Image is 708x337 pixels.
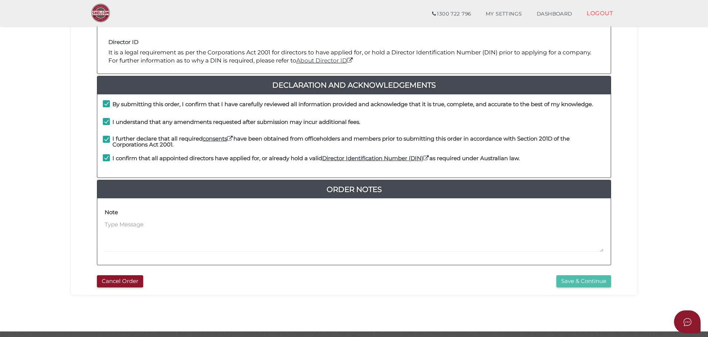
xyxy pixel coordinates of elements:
[108,39,600,46] h4: Director ID
[97,183,611,195] a: Order Notes
[108,48,600,65] p: It is a legal requirement as per the Corporations Act 2001 for directors to have applied for, or ...
[529,7,580,21] a: DASHBOARD
[478,7,529,21] a: MY SETTINGS
[674,310,701,333] button: Open asap
[425,7,478,21] a: 1300 722 796
[296,57,354,64] a: About Director ID
[97,275,143,287] button: Cancel Order
[556,275,611,287] button: Save & Continue
[112,119,360,125] h4: I understand that any amendments requested after submission may incur additional fees.
[322,155,429,162] a: Director Identification Number (DIN)
[112,136,605,148] h4: I further declare that all required have been obtained from officeholders and members prior to su...
[112,155,520,162] h4: I confirm that all appointed directors have applied for, or already hold a valid as required unde...
[579,6,620,21] a: LOGOUT
[203,135,233,142] a: consents
[105,209,118,216] h4: Note
[112,101,593,108] h4: By submitting this order, I confirm that I have carefully reviewed all information provided and a...
[97,79,611,91] a: Declaration And Acknowledgements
